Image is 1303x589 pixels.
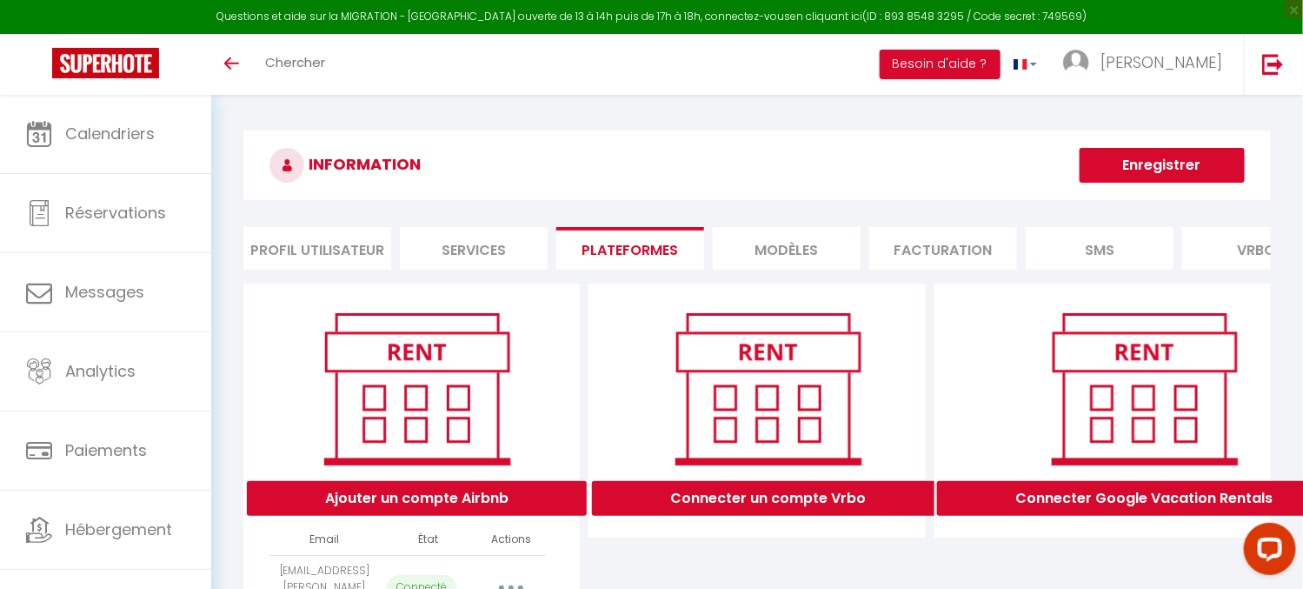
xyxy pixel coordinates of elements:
[243,131,1271,200] h3: INFORMATION
[657,305,879,472] img: rent.png
[65,360,136,382] span: Analytics
[65,202,166,224] span: Réservations
[65,439,147,461] span: Paiements
[1262,53,1284,75] img: logout
[556,227,704,270] li: Plateformes
[247,481,587,516] button: Ajouter un compte Airbnb
[1026,227,1173,270] li: SMS
[306,305,528,472] img: rent.png
[1230,516,1303,589] iframe: LiveChat chat widget
[1080,148,1245,183] button: Enregistrer
[869,227,1017,270] li: Facturation
[52,48,159,78] img: Super Booking
[880,50,1001,79] button: Besoin d'aide ?
[790,9,862,23] a: en cliquant ici
[252,34,338,95] a: Chercher
[65,519,172,540] span: Hébergement
[65,123,155,144] span: Calendriers
[380,525,476,555] th: État
[265,53,325,71] span: Chercher
[65,281,144,303] span: Messages
[400,227,548,270] li: Services
[592,481,944,516] button: Connecter un compte Vrbo
[1034,305,1255,472] img: rent.png
[243,227,391,270] li: Profil Utilisateur
[1050,34,1244,95] a: ... [PERSON_NAME]
[476,525,545,555] th: Actions
[1100,51,1222,73] span: [PERSON_NAME]
[713,227,861,270] li: MODÈLES
[269,525,380,555] th: Email
[1063,50,1089,76] img: ...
